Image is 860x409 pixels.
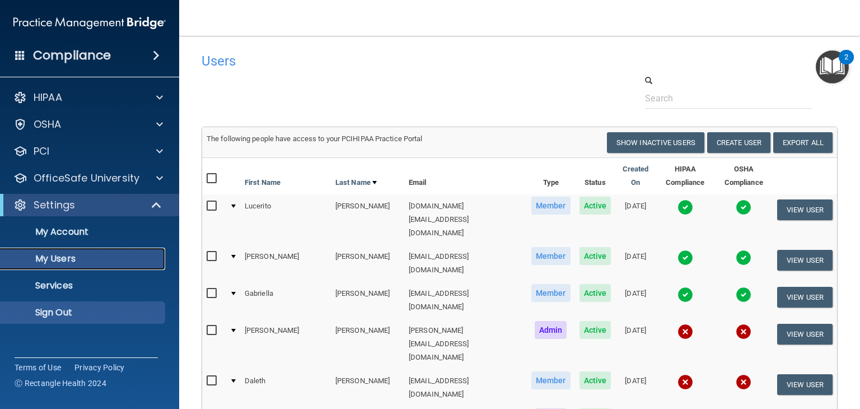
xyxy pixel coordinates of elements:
button: Show Inactive Users [607,132,704,153]
a: Created On [620,162,651,189]
td: [DATE] [615,369,656,406]
img: cross.ca9f0e7f.svg [677,374,693,390]
td: [PERSON_NAME] [331,245,404,282]
span: Member [531,197,571,215]
p: Services [7,280,160,291]
p: My Users [7,253,160,264]
a: Settings [13,198,162,212]
img: tick.e7d51cea.svg [736,250,751,266]
span: Member [531,284,571,302]
button: View User [777,324,833,345]
a: Export All [773,132,833,153]
td: [DATE] [615,194,656,245]
td: [EMAIL_ADDRESS][DOMAIN_NAME] [404,245,527,282]
td: [PERSON_NAME] [331,194,404,245]
td: Daleth [240,369,331,406]
th: Type [527,158,575,194]
img: tick.e7d51cea.svg [677,199,693,215]
td: [EMAIL_ADDRESS][DOMAIN_NAME] [404,369,527,406]
a: PCI [13,145,163,158]
p: OfficeSafe University [34,171,139,185]
input: Search [645,88,812,109]
img: tick.e7d51cea.svg [736,199,751,215]
button: View User [777,374,833,395]
p: PCI [34,145,49,158]
th: OSHA Compliance [714,158,773,194]
a: First Name [245,176,281,189]
img: cross.ca9f0e7f.svg [677,324,693,340]
td: Gabriella [240,282,331,319]
td: [PERSON_NAME][EMAIL_ADDRESS][DOMAIN_NAME] [404,319,527,369]
img: cross.ca9f0e7f.svg [736,324,751,340]
div: 2 [844,57,848,72]
td: [PERSON_NAME] [331,369,404,406]
a: Last Name [335,176,377,189]
td: [EMAIL_ADDRESS][DOMAIN_NAME] [404,282,527,319]
td: [DATE] [615,282,656,319]
a: HIPAA [13,91,163,104]
a: Privacy Policy [74,362,125,373]
a: Terms of Use [15,362,61,373]
span: Member [531,371,571,389]
td: [PERSON_NAME] [331,282,404,319]
img: PMB logo [13,12,166,34]
img: cross.ca9f0e7f.svg [736,374,751,390]
span: Active [579,371,611,389]
td: [PERSON_NAME] [240,319,331,369]
td: Lucerito [240,194,331,245]
span: Member [531,247,571,265]
span: Active [579,247,611,265]
button: View User [777,199,833,220]
p: Settings [34,198,75,212]
span: Active [579,284,611,302]
td: [DOMAIN_NAME][EMAIL_ADDRESS][DOMAIN_NAME] [404,194,527,245]
span: Ⓒ Rectangle Health 2024 [15,378,106,389]
a: OSHA [13,118,163,131]
th: Status [575,158,616,194]
button: View User [777,250,833,271]
button: Create User [707,132,770,153]
button: View User [777,287,833,308]
span: Active [579,321,611,339]
a: OfficeSafe University [13,171,163,185]
img: tick.e7d51cea.svg [677,287,693,303]
p: My Account [7,226,160,238]
td: [DATE] [615,319,656,369]
h4: Compliance [33,48,111,63]
span: Active [579,197,611,215]
button: Open Resource Center, 2 new notifications [816,50,849,83]
p: HIPAA [34,91,62,104]
p: Sign Out [7,307,160,318]
h4: Users [202,54,565,68]
span: Admin [535,321,567,339]
p: OSHA [34,118,62,131]
td: [PERSON_NAME] [240,245,331,282]
th: Email [404,158,527,194]
img: tick.e7d51cea.svg [677,250,693,266]
img: tick.e7d51cea.svg [736,287,751,303]
td: [DATE] [615,245,656,282]
th: HIPAA Compliance [656,158,714,194]
span: The following people have access to your PCIHIPAA Practice Portal [207,134,423,143]
td: [PERSON_NAME] [331,319,404,369]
